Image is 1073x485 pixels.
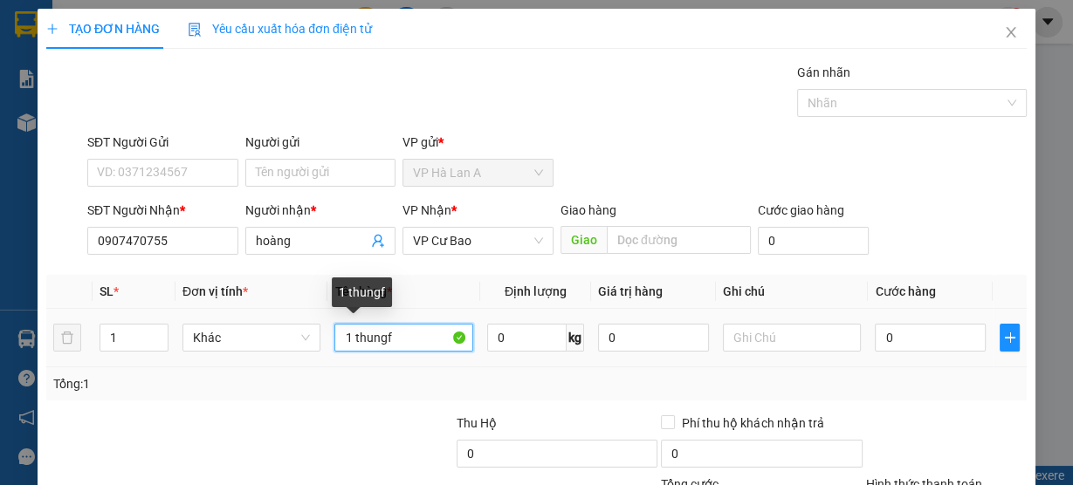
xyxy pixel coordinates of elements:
[46,22,160,36] span: TẠO ĐƠN HÀNG
[758,227,870,255] input: Cước giao hàng
[1000,324,1020,352] button: plus
[758,203,844,217] label: Cước giao hàng
[87,133,238,152] div: SĐT Người Gửi
[561,226,607,254] span: Giao
[561,203,616,217] span: Giao hàng
[182,284,248,298] span: Đơn vị tính
[413,228,543,254] span: VP Cư Bao
[505,284,567,298] span: Định lượng
[1004,25,1018,39] span: close
[188,22,372,36] span: Yêu cầu xuất hóa đơn điện tử
[402,203,451,217] span: VP Nhận
[53,324,81,352] button: delete
[402,133,554,152] div: VP gửi
[607,226,751,254] input: Dọc đường
[567,324,584,352] span: kg
[987,9,1035,58] button: Close
[245,133,396,152] div: Người gửi
[413,160,543,186] span: VP Hà Lan A
[193,324,311,351] span: Khác
[1001,331,1019,345] span: plus
[723,324,862,352] input: Ghi Chú
[457,416,497,430] span: Thu Hộ
[245,201,396,220] div: Người nhận
[332,277,392,307] div: 1 thungf
[334,324,473,352] input: VD: Bàn, Ghế
[371,234,385,248] span: user-add
[100,284,113,298] span: SL
[598,324,709,352] input: 0
[797,65,850,79] label: Gán nhãn
[188,23,202,37] img: icon
[598,284,663,298] span: Giá trị hàng
[53,374,416,393] div: Tổng: 1
[716,275,869,309] th: Ghi chú
[46,23,58,35] span: plus
[675,413,830,433] span: Phí thu hộ khách nhận trả
[87,201,238,220] div: SĐT Người Nhận
[875,284,935,298] span: Cước hàng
